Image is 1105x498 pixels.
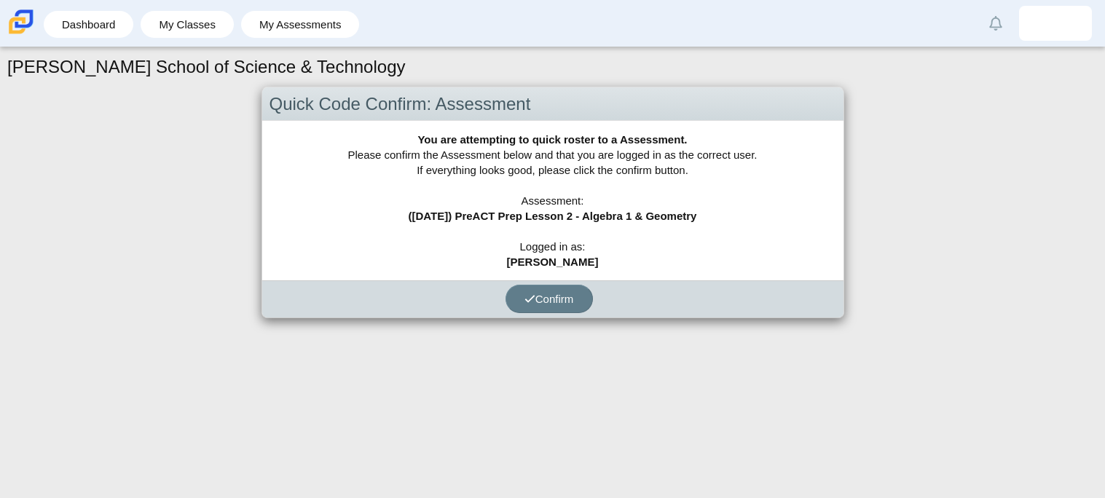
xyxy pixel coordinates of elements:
a: My Assessments [248,11,353,38]
b: [PERSON_NAME] [507,256,599,268]
b: You are attempting to quick roster to a Assessment. [417,133,687,146]
a: Alerts [980,7,1012,39]
div: Quick Code Confirm: Assessment [262,87,844,122]
a: My Classes [148,11,227,38]
h1: [PERSON_NAME] School of Science & Technology [7,55,406,79]
a: Carmen School of Science & Technology [6,27,36,39]
img: taliyah.basey.uh5V0t [1044,12,1067,35]
span: Confirm [524,293,574,305]
a: taliyah.basey.uh5V0t [1019,6,1092,41]
button: Confirm [506,285,593,313]
div: Please confirm the Assessment below and that you are logged in as the correct user. If everything... [262,121,844,280]
a: Dashboard [51,11,126,38]
img: Carmen School of Science & Technology [6,7,36,37]
b: ([DATE]) PreACT Prep Lesson 2 - Algebra 1 & Geometry [409,210,697,222]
